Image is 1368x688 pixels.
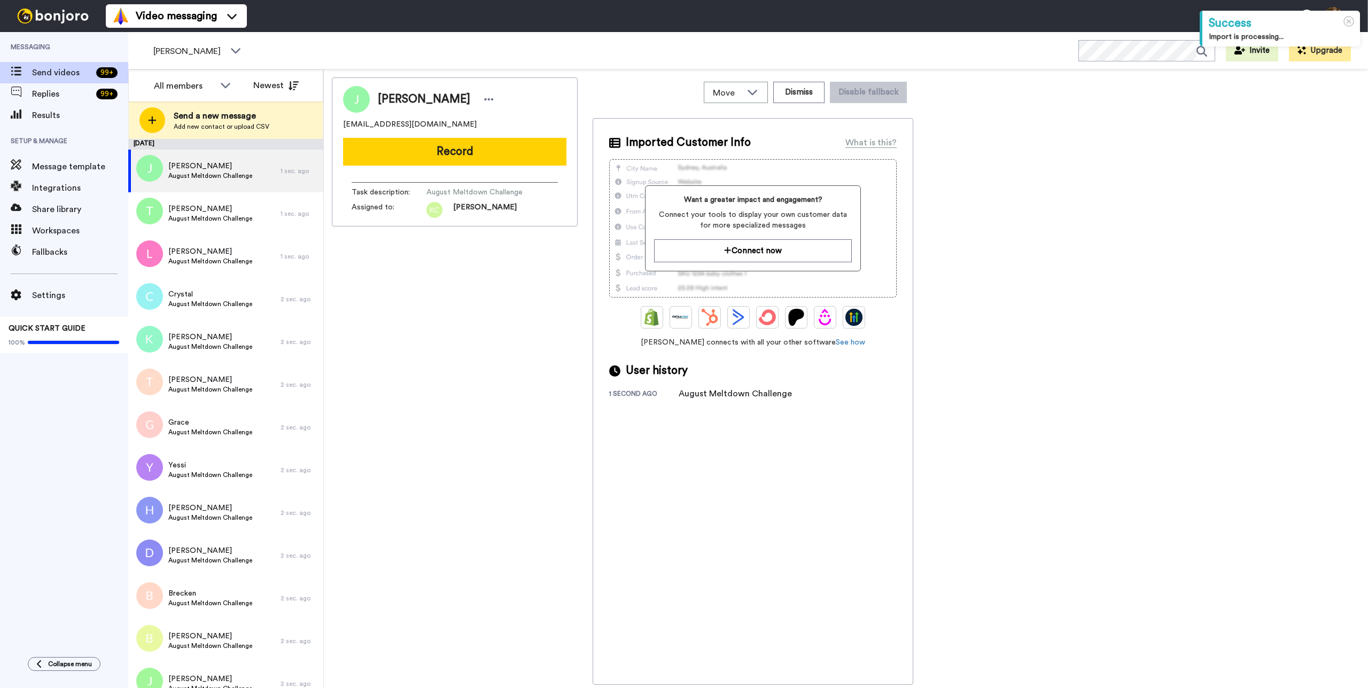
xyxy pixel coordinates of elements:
[730,309,747,326] img: ActiveCampaign
[96,67,118,78] div: 99 +
[281,509,318,517] div: 2 sec. ago
[32,109,128,122] span: Results
[378,91,470,107] span: [PERSON_NAME]
[845,309,862,326] img: GoHighLevel
[281,338,318,346] div: 2 sec. ago
[845,136,897,149] div: What is this?
[426,187,528,198] span: August Meltdown Challenge
[168,513,252,522] span: August Meltdown Challenge
[168,300,252,308] span: August Meltdown Challenge
[13,9,93,24] img: bj-logo-header-white.svg
[281,209,318,218] div: 1 sec. ago
[1209,32,1354,42] div: Import is processing...
[759,309,776,326] img: ConvertKit
[32,182,128,194] span: Integrations
[168,342,252,351] span: August Meltdown Challenge
[136,240,163,267] img: avatar
[168,631,252,642] span: [PERSON_NAME]
[136,155,163,182] img: avatar
[679,387,792,400] div: August Meltdown Challenge
[281,594,318,603] div: 2 sec. ago
[128,139,323,150] div: [DATE]
[654,209,851,231] span: Connect your tools to display your own customer data for more specialized messages
[168,374,252,385] span: [PERSON_NAME]
[281,167,318,175] div: 1 sec. ago
[28,657,100,671] button: Collapse menu
[672,309,689,326] img: Ontraport
[48,660,92,668] span: Collapse menu
[245,75,307,96] button: Newest
[168,599,252,607] span: August Meltdown Challenge
[626,135,751,151] span: Imported Customer Info
[168,674,252,684] span: [PERSON_NAME]
[343,138,566,166] button: Record
[136,454,163,481] img: avatar
[32,160,128,173] span: Message template
[1226,40,1278,61] button: Invite
[654,194,851,205] span: Want a greater impact and engagement?
[168,556,252,565] span: August Meltdown Challenge
[168,385,252,394] span: August Meltdown Challenge
[9,325,85,332] span: QUICK START GUIDE
[281,637,318,645] div: 2 sec. ago
[154,80,215,92] div: All members
[32,88,92,100] span: Replies
[174,110,269,122] span: Send a new message
[168,204,252,214] span: [PERSON_NAME]
[136,497,163,523] img: avatar
[643,309,660,326] img: Shopify
[817,309,834,326] img: Drip
[168,428,252,436] span: August Meltdown Challenge
[136,9,217,24] span: Video messaging
[136,283,163,310] img: avatar
[168,588,252,599] span: Brecken
[32,224,128,237] span: Workspaces
[281,380,318,389] div: 2 sec. ago
[174,122,269,131] span: Add new contact or upload CSV
[168,257,252,265] span: August Meltdown Challenge
[96,89,118,99] div: 99 +
[136,369,163,395] img: avatar
[1289,40,1351,61] button: Upgrade
[654,239,851,262] button: Connect now
[168,417,252,428] span: Grace
[836,339,865,346] a: See how
[1209,15,1354,32] div: Success
[168,545,252,556] span: [PERSON_NAME]
[788,309,805,326] img: Patreon
[352,187,426,198] span: Task description :
[168,246,252,257] span: [PERSON_NAME]
[168,289,252,300] span: Crystal
[168,171,252,180] span: August Meltdown Challenge
[153,45,225,58] span: [PERSON_NAME]
[112,7,129,25] img: vm-color.svg
[168,642,252,650] span: August Meltdown Challenge
[32,289,128,302] span: Settings
[136,198,163,224] img: avatar
[281,551,318,560] div: 2 sec. ago
[426,202,442,218] img: kc.png
[830,82,907,103] button: Disable fallback
[352,202,426,218] span: Assigned to:
[281,679,318,688] div: 2 sec. ago
[136,582,163,609] img: avatar
[626,363,688,379] span: User history
[609,337,897,348] span: [PERSON_NAME] connects with all your other software
[168,214,252,223] span: August Meltdown Challenge
[281,252,318,261] div: 1 sec. ago
[281,466,318,474] div: 2 sec. ago
[168,161,252,171] span: [PERSON_NAME]
[168,471,252,479] span: August Meltdown Challenge
[343,119,477,130] span: [EMAIL_ADDRESS][DOMAIN_NAME]
[713,87,742,99] span: Move
[136,411,163,438] img: avatar
[9,338,25,347] span: 100%
[32,66,92,79] span: Send videos
[453,202,517,218] span: [PERSON_NAME]
[343,86,370,113] img: Image of Julia
[281,423,318,432] div: 2 sec. ago
[136,540,163,566] img: avatar
[609,389,679,400] div: 1 second ago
